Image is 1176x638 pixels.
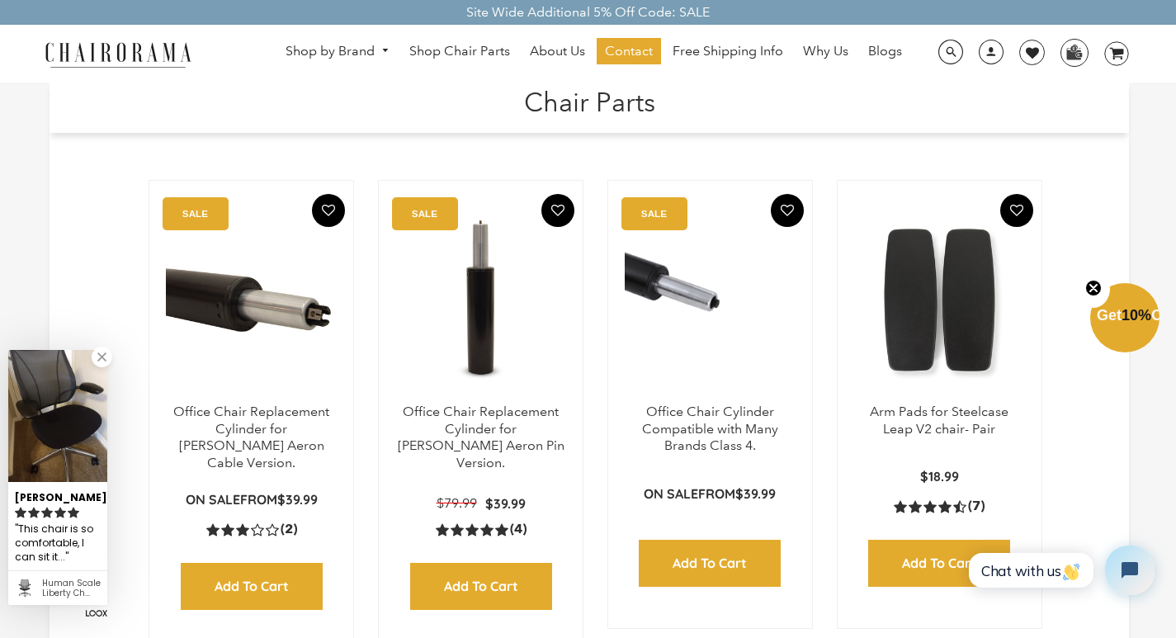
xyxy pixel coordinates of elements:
[625,197,796,404] img: Office Chair Cylinder Compatible with Many Brands Class 4. - chairorama
[186,491,318,508] p: from
[401,38,518,64] a: Shop Chair Parts
[854,197,1025,404] a: Arm Pads for Steelcase Leap V2 chair- Pair - chairorama Arm Pads for Steelcase Leap V2 chair- Pai...
[1097,307,1173,324] span: Get Off
[735,485,776,502] span: $39.99
[173,404,329,470] a: Office Chair Replacement Cylinder for [PERSON_NAME] Aeron Cable Version.
[28,507,40,518] svg: rating icon full
[803,43,848,60] span: Why Us
[485,495,526,512] span: $39.99
[664,38,791,64] a: Free Shipping Info
[597,38,661,64] a: Contact
[66,83,1112,118] h1: Chair Parts
[920,468,959,484] span: $18.99
[206,521,297,538] a: 3.0 rating (2 votes)
[15,521,101,566] div: This chair is so comfortable, I can sit it in for hours without hurting....
[15,484,101,505] div: [PERSON_NAME]
[541,194,574,227] button: Add To Wishlist
[642,404,778,454] a: Office Chair Cylinder Compatible with Many Brands Class 4.
[409,43,510,60] span: Shop Chair Parts
[868,43,902,60] span: Blogs
[186,491,240,508] strong: On Sale
[673,43,783,60] span: Free Shipping Info
[15,507,26,518] svg: rating icon full
[605,43,653,60] span: Contact
[639,540,781,587] input: Add to Cart
[795,38,857,64] a: Why Us
[1061,40,1087,64] img: WhatsApp_Image_2024-07-12_at_16.23.01.webp
[35,40,201,69] img: chairorama
[436,521,527,538] a: 5.0 rating (4 votes)
[644,485,776,503] p: from
[437,495,477,511] span: $79.99
[42,579,101,598] div: Human Scale Liberty Chair (Renewed) - Black
[277,491,318,508] span: $39.99
[1000,194,1033,227] button: Add To Wishlist
[854,197,1025,404] img: Arm Pads for Steelcase Leap V2 chair- Pair - chairorama
[956,532,1169,609] iframe: Tidio Chat
[54,507,66,518] svg: rating icon full
[281,521,297,538] span: (2)
[1077,270,1110,308] button: Close teaser
[166,197,337,404] a: Office Chair Replacement Cylinder for Herman Miller Aeron Cable Version. - chairorama Office Chai...
[771,194,804,227] button: Add To Wishlist
[530,43,585,60] span: About Us
[644,485,698,502] strong: On Sale
[277,39,398,64] a: Shop by Brand
[166,197,337,404] img: Office Chair Replacement Cylinder for Herman Miller Aeron Cable Version. - chairorama
[510,521,527,538] span: (4)
[8,350,107,482] img: Marianne R. review of Human Scale Liberty Chair (Renewed) - Black
[395,197,566,404] a: Office Chair Replacement Cylinder for Herman Miller Aeron Pin Version. - chairorama Office Chair ...
[894,498,985,515] a: 4.4 rating (7 votes)
[312,194,345,227] button: Add To Wishlist
[181,563,323,610] input: Add to Cart
[271,38,918,69] nav: DesktopNavigation
[860,38,910,64] a: Blogs
[641,208,667,219] text: SALE
[412,208,437,219] text: SALE
[41,507,53,518] svg: rating icon full
[868,540,1010,587] input: Add to Cart
[398,404,564,470] a: Office Chair Replacement Cylinder for [PERSON_NAME] Aeron Pin Version.
[1090,285,1159,354] div: Get10%OffClose teaser
[522,38,593,64] a: About Us
[1122,307,1151,324] span: 10%
[870,404,1008,437] a: Arm Pads for Steelcase Leap V2 chair- Pair
[968,498,985,515] span: (7)
[68,507,79,518] svg: rating icon full
[182,208,208,219] text: SALE
[395,197,566,404] img: Office Chair Replacement Cylinder for Herman Miller Aeron Pin Version. - chairorama
[410,563,552,610] input: Add to Cart
[625,197,796,404] a: Office Chair Cylinder Compatible with Many Brands Class 4. - chairorama Office Chair Cylinder Com...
